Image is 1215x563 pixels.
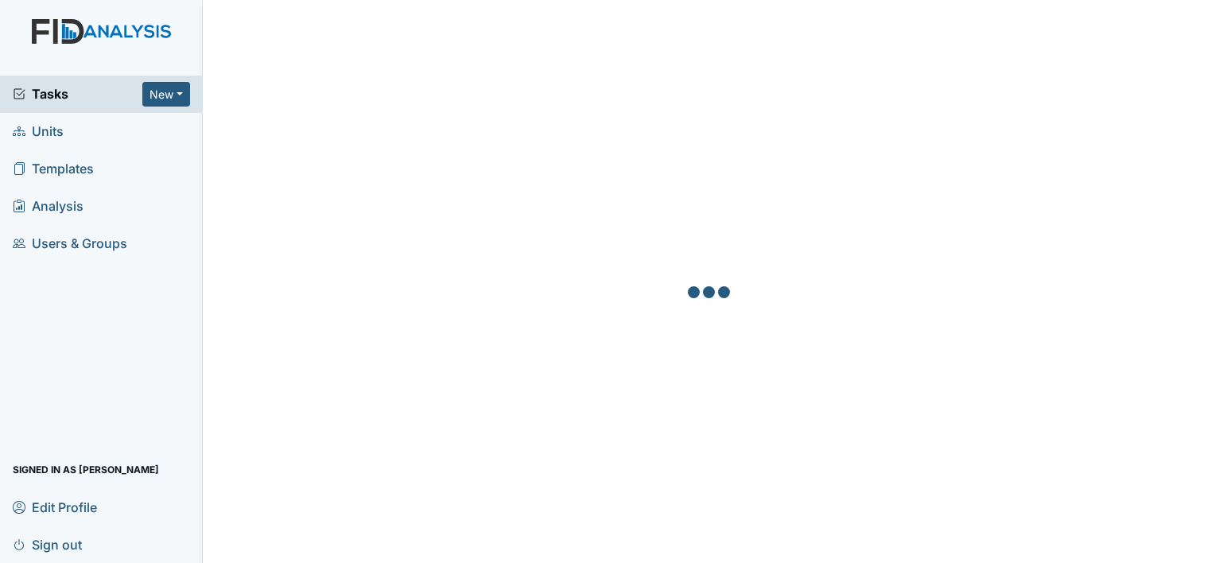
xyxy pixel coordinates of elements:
[13,194,83,219] span: Analysis
[13,495,97,519] span: Edit Profile
[13,84,142,103] a: Tasks
[142,82,190,107] button: New
[13,231,127,256] span: Users & Groups
[13,457,159,482] span: Signed in as [PERSON_NAME]
[13,157,94,181] span: Templates
[13,119,64,144] span: Units
[13,532,82,557] span: Sign out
